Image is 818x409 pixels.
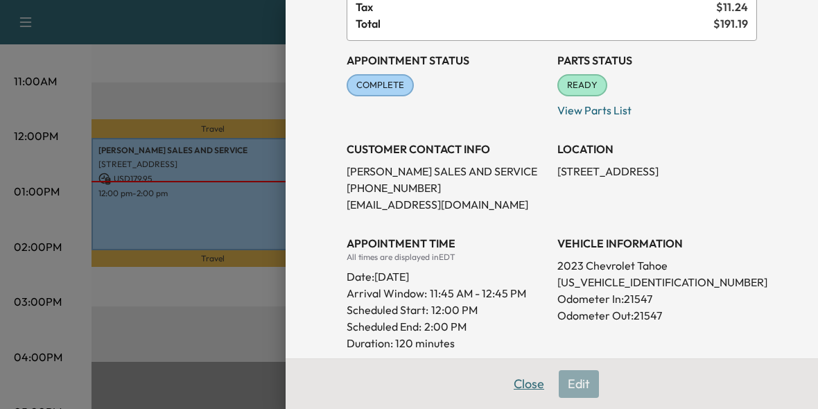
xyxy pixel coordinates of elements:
[713,15,748,32] span: $ 191.19
[559,78,606,92] span: READY
[347,163,546,180] p: [PERSON_NAME] SALES AND SERVICE
[347,285,546,302] p: Arrival Window:
[557,290,757,307] p: Odometer In: 21547
[430,285,526,302] span: 11:45 AM - 12:45 PM
[505,370,553,398] button: Close
[347,235,546,252] h3: APPOINTMENT TIME
[557,235,757,252] h3: VEHICLE INFORMATION
[347,302,428,318] p: Scheduled Start:
[347,196,546,213] p: [EMAIL_ADDRESS][DOMAIN_NAME]
[431,302,478,318] p: 12:00 PM
[348,78,412,92] span: COMPLETE
[424,318,467,335] p: 2:00 PM
[347,318,421,335] p: Scheduled End:
[347,180,546,196] p: [PHONE_NUMBER]
[557,274,757,290] p: [US_VEHICLE_IDENTIFICATION_NUMBER]
[557,163,757,180] p: [STREET_ADDRESS]
[557,52,757,69] h3: Parts Status
[347,141,546,157] h3: CUSTOMER CONTACT INFO
[557,307,757,324] p: Odometer Out: 21547
[347,52,546,69] h3: Appointment Status
[347,263,546,285] div: Date: [DATE]
[347,252,546,263] div: All times are displayed in EDT
[557,141,757,157] h3: LOCATION
[557,96,757,119] p: View Parts List
[347,335,546,351] p: Duration: 120 minutes
[356,15,713,32] span: Total
[557,257,757,274] p: 2023 Chevrolet Tahoe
